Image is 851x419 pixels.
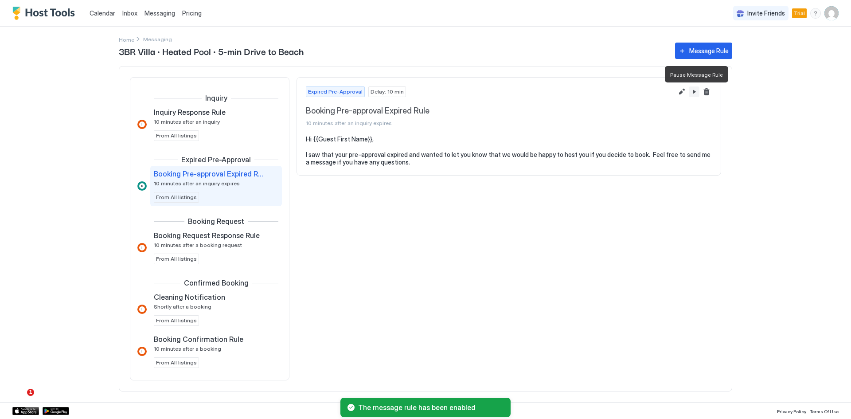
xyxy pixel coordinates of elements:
[181,155,251,164] span: Expired Pre-Approval
[122,9,137,17] span: Inbox
[156,193,197,201] span: From All listings
[156,317,197,325] span: From All listings
[689,86,699,97] button: Pause Message Rule
[156,359,197,367] span: From All listings
[119,36,134,43] span: Home
[154,335,243,344] span: Booking Confirmation Rule
[675,43,732,59] button: Message Rule
[90,8,115,18] a: Calendar
[701,86,712,97] button: Delete message rule
[154,180,240,187] span: 10 minutes after an inquiry expires
[306,135,712,166] pre: Hi {{Guest First Name}}, I saw that your pre-approval expired and wanted to let you know that we ...
[154,303,211,310] span: Shortly after a booking
[747,9,785,17] span: Invite Friends
[156,132,197,140] span: From All listings
[90,9,115,17] span: Calendar
[188,217,244,226] span: Booking Request
[156,255,197,263] span: From All listings
[119,44,666,58] span: 3BR Villa • Heated Pool • 5-min Drive to Beach
[358,403,504,412] span: The message rule has been enabled
[689,46,729,55] div: Message Rule
[154,169,264,178] span: Booking Pre-approval Expired Rule
[371,88,404,96] span: Delay: 10 min
[154,108,226,117] span: Inquiry Response Rule
[810,8,821,19] div: menu
[308,88,363,96] span: Expired Pre-Approval
[12,7,79,20] a: Host Tools Logo
[306,106,673,116] span: Booking Pre-approval Expired Rule
[824,6,839,20] div: User profile
[205,94,227,102] span: Inquiry
[144,9,175,17] span: Messaging
[122,8,137,18] a: Inbox
[670,71,723,78] span: Pause Message Rule
[182,9,202,17] span: Pricing
[184,278,249,287] span: Confirmed Booking
[676,86,687,97] button: Edit message rule
[9,389,30,410] iframe: Intercom live chat
[306,120,673,126] span: 10 minutes after an inquiry expires
[143,36,172,43] span: Breadcrumb
[119,35,134,44] a: Home
[119,35,134,44] div: Breadcrumb
[144,8,175,18] a: Messaging
[794,9,805,17] span: Trial
[154,118,220,125] span: 10 minutes after an inquiry
[154,231,260,240] span: Booking Request Response Rule
[154,242,242,248] span: 10 minutes after a booking request
[154,345,221,352] span: 10 minutes after a booking
[154,293,225,302] span: Cleaning Notification
[27,389,34,396] span: 1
